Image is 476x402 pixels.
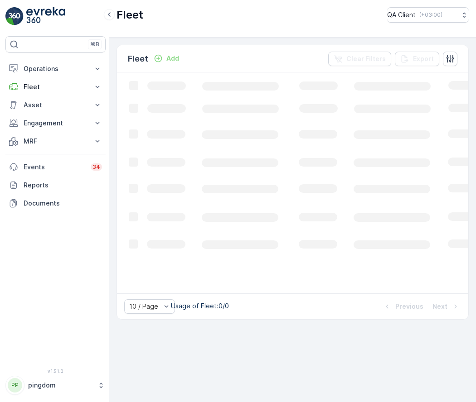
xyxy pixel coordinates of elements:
[24,199,102,208] p: Documents
[432,302,447,311] p: Next
[28,381,93,390] p: pingdom
[395,52,439,66] button: Export
[5,7,24,25] img: logo
[5,132,106,150] button: MRF
[382,301,424,312] button: Previous
[395,302,423,311] p: Previous
[24,137,87,146] p: MRF
[24,64,87,73] p: Operations
[346,54,386,63] p: Clear Filters
[26,7,65,25] img: logo_light-DOdMpM7g.png
[171,301,229,311] p: Usage of Fleet : 0/0
[24,163,85,172] p: Events
[8,378,22,392] div: PP
[5,376,106,395] button: PPpingdom
[24,119,87,128] p: Engagement
[128,53,148,65] p: Fleet
[24,100,87,110] p: Asset
[117,8,143,22] p: Fleet
[5,158,106,176] a: Events34
[5,60,106,78] button: Operations
[166,54,179,63] p: Add
[5,114,106,132] button: Engagement
[5,368,106,374] span: v 1.51.0
[5,176,106,194] a: Reports
[5,96,106,114] button: Asset
[92,163,100,171] p: 34
[5,194,106,212] a: Documents
[5,78,106,96] button: Fleet
[419,11,442,19] p: ( +03:00 )
[387,7,469,23] button: QA Client(+03:00)
[90,41,99,48] p: ⌘B
[432,301,461,312] button: Next
[413,54,434,63] p: Export
[328,52,391,66] button: Clear Filters
[24,181,102,190] p: Reports
[387,10,416,19] p: QA Client
[150,53,183,64] button: Add
[24,82,87,91] p: Fleet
